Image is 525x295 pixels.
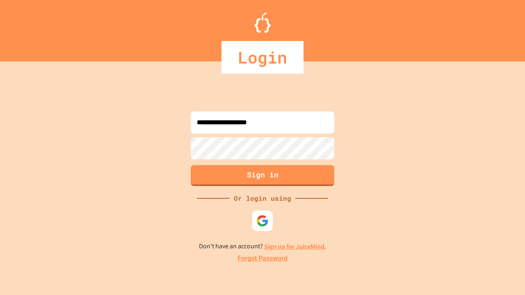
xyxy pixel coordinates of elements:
p: Don't have an account? [199,241,326,252]
img: Logo.svg [254,12,271,33]
iframe: chat widget [457,227,517,261]
img: google-icon.svg [256,215,269,227]
button: Sign in [191,165,334,186]
div: Or login using [230,193,295,203]
a: Sign up for JuiceMind. [264,242,326,251]
iframe: chat widget [491,262,517,287]
a: Forgot Password [237,254,288,263]
div: Login [221,41,304,74]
